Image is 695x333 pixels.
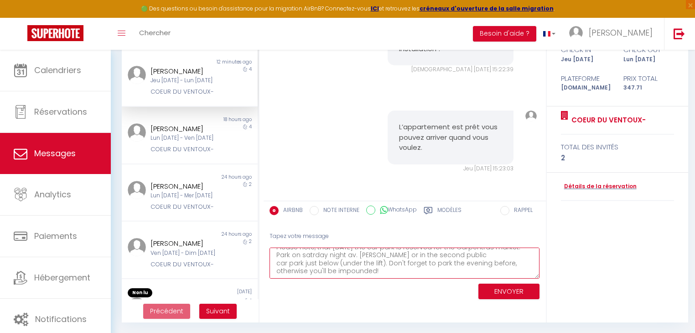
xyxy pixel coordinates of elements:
a: ... [PERSON_NAME] [562,18,664,50]
img: logout [674,28,685,39]
div: 12 minutes ago [190,58,258,66]
label: WhatsApp [375,206,417,216]
span: 2 [249,181,252,188]
a: Détails de la réservation [561,182,637,191]
button: Next [199,304,237,319]
iframe: Chat [656,292,688,326]
div: COEUR DU VENTOUX- [150,202,218,211]
span: 2 [249,238,252,245]
div: check in [555,44,617,55]
img: ... [128,66,146,84]
img: ... [128,238,146,256]
button: Ouvrir le widget de chat LiveChat [7,4,35,31]
label: RAPPEL [509,206,533,216]
span: Réservations [34,106,87,117]
div: [PERSON_NAME] [150,66,218,77]
div: 347.71 [617,84,680,92]
img: ... [128,297,146,316]
div: [DOMAIN_NAME] [555,84,617,92]
span: Chercher [139,28,171,37]
span: Calendriers [34,64,81,76]
div: Tapez votre message [270,225,540,248]
div: COEUR DU VENTOUX- [150,260,218,269]
div: 18 hours ago [190,116,258,123]
span: Non lu [128,288,152,297]
pre: L’appartement est prêt vous pouvez arriver quand vous voulez. [399,122,502,153]
span: 1 [250,297,252,304]
div: 24 hours ago [190,231,258,238]
a: créneaux d'ouverture de la salle migration [420,5,554,12]
img: ... [128,181,146,199]
label: Modèles [437,206,462,217]
span: 4 [249,123,252,130]
div: Jeu [DATE] [555,55,617,64]
div: [PERSON_NAME] [150,297,218,308]
button: Previous [143,304,190,319]
div: [DEMOGRAPHIC_DATA] [DATE] 15:22:39 [388,65,513,74]
button: ENVOYER [478,284,539,300]
div: Jeu [DATE] - Lun [DATE] [150,76,218,85]
a: Chercher [132,18,177,50]
span: Notifications [35,313,87,325]
div: Lun [DATE] - Mer [DATE] [150,191,218,200]
div: Prix total [617,73,680,84]
div: COEUR DU VENTOUX- [150,87,218,96]
div: Jeu [DATE] 15:23:03 [388,164,513,173]
span: Suivant [206,307,230,316]
div: check out [617,44,680,55]
div: Lun [DATE] - Ven [DATE] [150,134,218,143]
div: [PERSON_NAME] [150,181,218,192]
span: [PERSON_NAME] [589,27,653,38]
div: 2 [561,153,674,164]
img: ... [128,123,146,142]
span: Analytics [34,189,71,200]
span: Messages [34,148,76,159]
div: Plateforme [555,73,617,84]
div: [PERSON_NAME] [150,238,218,249]
button: Besoin d'aide ? [473,26,536,42]
div: total des invités [561,142,674,153]
div: COEUR DU VENTOUX- [150,145,218,154]
img: Super Booking [27,25,83,41]
a: ICI [371,5,379,12]
label: NOTE INTERNE [319,206,359,216]
span: Précédent [150,307,183,316]
label: AIRBNB [279,206,303,216]
div: Ven [DATE] - Dim [DATE] [150,249,218,258]
a: COEUR DU VENTOUX- [568,115,646,126]
img: ... [569,26,583,40]
div: [DATE] [190,288,258,297]
span: Hébergement [34,272,90,283]
div: 24 hours ago [190,174,258,181]
img: ... [525,111,536,122]
span: 4 [249,66,252,73]
div: Lun [DATE] [617,55,680,64]
div: [PERSON_NAME] [150,123,218,134]
span: Paiements [34,230,77,242]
